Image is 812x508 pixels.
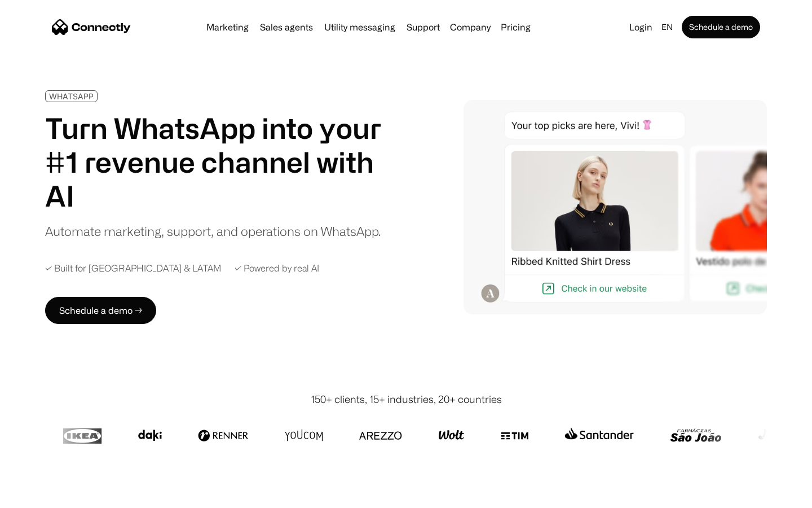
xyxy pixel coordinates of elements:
[496,23,535,32] a: Pricing
[45,111,395,213] h1: Turn WhatsApp into your #1 revenue channel with AI
[45,222,381,240] div: Automate marketing, support, and operations on WhatsApp.
[11,487,68,504] aside: Language selected: English
[320,23,400,32] a: Utility messaging
[311,392,502,407] div: 150+ clients, 15+ industries, 20+ countries
[23,488,68,504] ul: Language list
[202,23,253,32] a: Marketing
[45,263,221,274] div: ✓ Built for [GEOGRAPHIC_DATA] & LATAM
[450,19,491,35] div: Company
[625,19,657,35] a: Login
[235,263,319,274] div: ✓ Powered by real AI
[661,19,673,35] div: en
[49,92,94,100] div: WHATSAPP
[45,297,156,324] a: Schedule a demo →
[402,23,444,32] a: Support
[682,16,760,38] a: Schedule a demo
[255,23,317,32] a: Sales agents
